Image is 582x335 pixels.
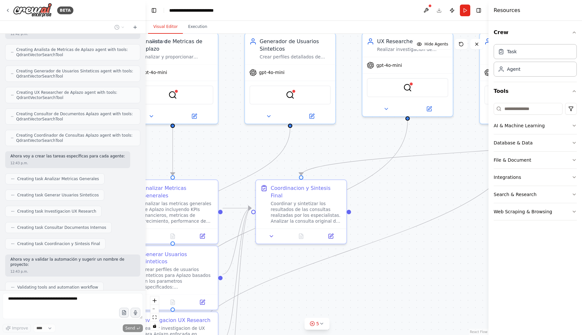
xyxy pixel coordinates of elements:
div: Coordinacion y Sintesis FinalCoordinar y sintetizar los resultados de las consultas realizadas po... [255,180,347,244]
div: Crew [494,42,577,82]
span: Creating Analista de Metricas de Aplazo agent with tools: QdrantVectorSearchTool [16,47,135,57]
button: Switch to previous chat [112,23,127,31]
button: fit view [150,313,159,322]
button: Web Scraping & Browsing [494,203,577,220]
span: gpt-4o-mini [376,62,402,68]
div: Analista de Metricas de Aplazo [142,38,213,52]
span: 5 [316,320,319,327]
span: Creating task Consultar Documentos Internos [17,225,106,230]
button: Tools [494,82,577,100]
button: File & Document [494,152,577,168]
g: Edge from 57144e79-fb0f-47b1-8c95-2f0d34e4bfbf to af1380e0-0a0b-4321-b8bf-a4dcad54f12d [169,128,294,241]
g: Edge from 351a64db-5063-4d06-828c-44e5934c2dae to ab000a26-1f8f-45d9-b5ab-fd68c922ffa9 [169,121,411,307]
div: Analizar y proporcionar informacion detallada sobre metricas generales de Aplazo, incluyendo KPIs... [142,54,213,60]
div: Tools [494,100,577,226]
g: Edge from a5db29dd-19b9-4b0c-97bc-e319ee2b6f90 to fc0479b0-2063-4835-82e9-0130b2afadcc [222,205,251,212]
p: Ahora voy a validar la automación y sugerir un nombre de proyecto: [10,257,135,267]
img: QdrantVectorSearchTool [403,83,412,92]
div: Generador de Usuarios SinteticosCrear perfiles detallados de usuarios sinteticos para Aplazo basa... [244,32,336,124]
button: Crew [494,23,577,42]
div: Agent [507,66,520,72]
div: Analista de Metricas de AplazoAnalizar y proporcionar informacion detallada sobre metricas genera... [127,32,219,124]
div: Task [507,48,517,55]
div: Crear perfiles de usuarios sinteticos para Aplazo basados en los parametros especificados: {param... [142,267,213,290]
button: 5 [305,318,330,330]
button: Search & Research [494,186,577,203]
a: React Flow attribution [470,330,487,334]
span: Validating tools and automation workflow [17,285,98,290]
div: Generador de Usuarios Sinteticos [259,38,331,52]
div: Generar Usuarios SinteticosCrear perfiles de usuarios sinteticos para Aplazo basados en los param... [127,245,219,310]
nav: breadcrumb [169,7,231,14]
button: Open in side panel [318,232,344,241]
button: toggle interactivity [150,322,159,330]
button: AI & Machine Learning [494,117,577,134]
div: Investigacion UX Research [142,316,210,324]
span: Creating UX Researcher de Aplazo agent with tools: QdrantVectorSearchTool [17,90,135,100]
g: Edge from af1380e0-0a0b-4321-b8bf-a4dcad54f12d to fc0479b0-2063-4835-82e9-0130b2afadcc [222,205,251,278]
div: Search & Research [494,191,537,198]
p: Ahora voy a crear las tareas específicas para cada agente: [10,154,125,159]
button: Send [123,324,143,332]
div: 12:43 p.m. [10,269,28,274]
div: Realizar investigacion de experiencia de usuario para Aplazo, analizando journeys de usuario, pai... [377,46,448,52]
button: Upload files [119,308,129,317]
span: Creating Generador de Usuarios Sinteticos agent with tools: QdrantVectorSearchTool [16,68,135,79]
div: Web Scraping & Browsing [494,208,552,215]
div: Crear perfiles detallados de usuarios sinteticos para Aplazo basados en datos demograficos, patro... [259,54,331,60]
span: Improve [12,326,28,331]
div: BETA [57,6,73,14]
div: Coordinar y sintetizar los resultados de las consultas realizadas por los especialistas. Analizar... [271,201,342,224]
div: Database & Data [494,140,533,146]
g: Edge from e06803b3-f05d-45d3-9195-47f5b41b0400 to a5db29dd-19b9-4b0c-97bc-e319ee2b6f90 [169,128,176,175]
div: 12:42 p.m. [10,31,28,36]
button: Open in side panel [291,112,333,121]
div: Analizar Metricas GeneralesAnalizar las metricas generales de Aplazo incluyendo KPIs financieros,... [127,180,219,244]
button: Open in side panel [173,112,215,121]
div: Generar Usuarios Sinteticos [142,251,213,265]
button: Database & Data [494,134,577,151]
span: Send [125,326,135,331]
button: Visual Editor [148,20,183,34]
img: Logo [13,3,52,18]
button: Integrations [494,169,577,186]
button: Hide right sidebar [474,6,483,15]
button: Execution [183,20,212,34]
span: Creating Coordinador de Consultas Aplazo agent with tools: QdrantVectorSearchTool [16,133,135,143]
button: Click to speak your automation idea [131,308,140,317]
span: Creating task Analizar Metricas Generales [17,176,99,181]
div: Analizar las metricas generales de Aplazo incluyendo KPIs financieros, metricas de crecimiento, p... [142,201,213,224]
span: Creating task Generar Usuarios Sinteticos [17,192,99,198]
span: Creating task Coordinacion y Sintesis Final [17,241,100,246]
div: UX Researcher de AplazoRealizar investigacion de experiencia de usuario para Aplazo, analizando j... [362,32,454,117]
button: No output available [157,298,188,307]
button: No output available [285,232,317,241]
div: Analizar Metricas Generales [142,184,213,199]
img: QdrantVectorSearchTool [286,91,295,99]
button: Open in side panel [190,298,215,307]
span: Creating Consultor de Documentos Aplazo agent with tools: QdrantVectorSearchTool [16,111,135,122]
div: AI & Machine Learning [494,122,545,129]
button: No output available [157,232,188,241]
button: Hide Agents [413,39,452,49]
div: Version 1 [151,39,168,44]
button: Open in side panel [408,105,450,113]
button: Open in side panel [190,232,215,241]
img: QdrantVectorSearchTool [168,91,177,99]
button: zoom in [150,296,159,305]
div: Coordinacion y Sintesis Final [271,184,342,199]
div: UX Researcher de Aplazo [377,38,448,45]
button: Start a new chat [130,23,140,31]
button: Hide left sidebar [149,6,158,15]
h4: Resources [494,6,520,14]
button: zoom out [150,305,159,313]
div: Integrations [494,174,521,180]
span: gpt-4o-mini [142,70,167,76]
span: gpt-4o-mini [259,70,285,76]
span: Hide Agents [424,42,448,47]
span: Creating task Investigacion UX Research [17,209,96,214]
div: 12:43 p.m. [10,161,28,166]
button: Improve [3,324,31,332]
div: React Flow controls [150,296,159,330]
div: File & Document [494,157,531,163]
